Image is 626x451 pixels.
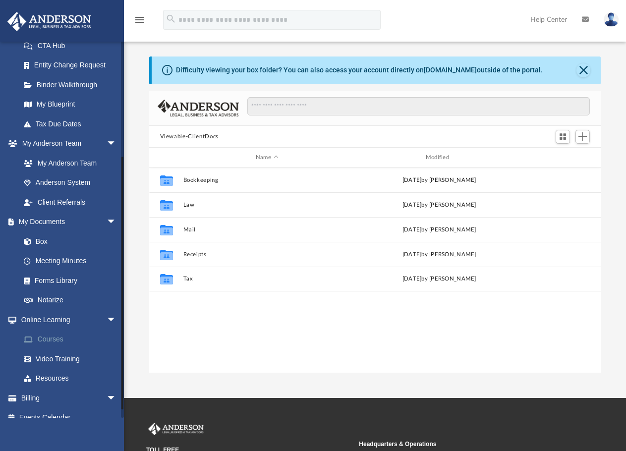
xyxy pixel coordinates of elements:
button: Receipts [183,251,351,258]
a: Billingarrow_drop_down [7,388,131,408]
button: Switch to Grid View [556,130,570,144]
img: Anderson Advisors Platinum Portal [146,423,206,436]
a: Binder Walkthrough [14,75,131,95]
i: menu [134,14,146,26]
div: [DATE] by [PERSON_NAME] [355,275,523,283]
a: My Anderson Team [14,153,121,173]
a: My Documentsarrow_drop_down [7,212,126,232]
div: id [527,153,597,162]
a: [DOMAIN_NAME] [424,66,477,74]
div: id [153,153,178,162]
a: Notarize [14,290,126,310]
div: [DATE] by [PERSON_NAME] [355,176,523,185]
div: Modified [355,153,523,162]
a: Box [14,231,121,251]
button: Add [575,130,590,144]
span: arrow_drop_down [107,388,126,408]
a: Meeting Minutes [14,251,126,271]
small: Headquarters & Operations [359,440,565,449]
a: Forms Library [14,271,121,290]
a: menu [134,19,146,26]
a: My Blueprint [14,95,126,114]
a: Tax Due Dates [14,114,131,134]
button: Law [183,202,351,208]
a: My Anderson Teamarrow_drop_down [7,134,126,154]
div: Difficulty viewing your box folder? You can also access your account directly on outside of the p... [176,65,543,75]
a: CTA Hub [14,36,131,56]
a: Resources [14,369,131,389]
button: Bookkeeping [183,177,351,183]
a: Video Training [14,349,126,369]
a: Client Referrals [14,192,126,212]
span: arrow_drop_down [107,134,126,154]
div: [DATE] by [PERSON_NAME] [355,250,523,259]
a: Events Calendar [7,408,131,428]
a: Anderson System [14,173,126,193]
span: arrow_drop_down [107,212,126,232]
div: grid [149,168,601,373]
button: Close [576,63,590,77]
a: Entity Change Request [14,56,131,75]
button: Tax [183,276,351,282]
i: search [166,13,176,24]
img: User Pic [604,12,619,27]
div: Name [182,153,350,162]
button: Mail [183,226,351,233]
div: [DATE] by [PERSON_NAME] [355,201,523,210]
img: Anderson Advisors Platinum Portal [4,12,94,31]
button: Viewable-ClientDocs [160,132,219,141]
div: [DATE] by [PERSON_NAME] [355,225,523,234]
span: arrow_drop_down [107,310,126,330]
a: Courses [14,330,131,349]
input: Search files and folders [247,97,590,116]
a: Online Learningarrow_drop_down [7,310,131,330]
